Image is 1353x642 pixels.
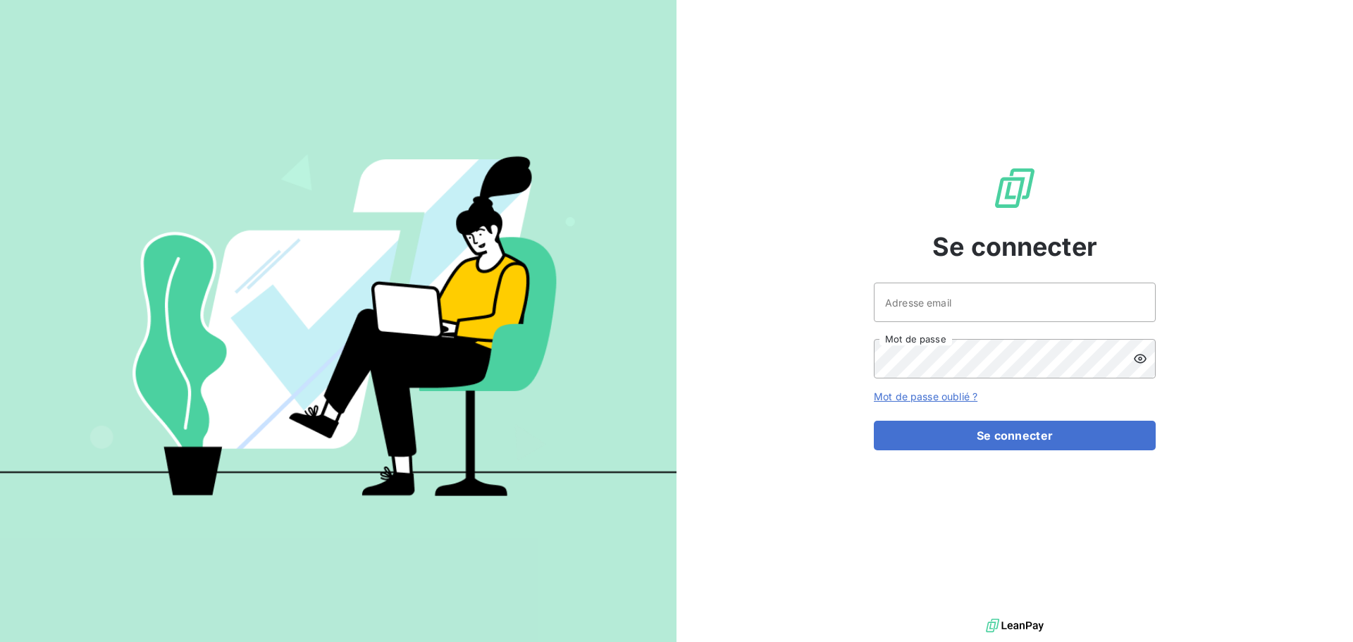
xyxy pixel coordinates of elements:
img: logo [986,615,1044,636]
input: placeholder [874,283,1156,322]
button: Se connecter [874,421,1156,450]
img: Logo LeanPay [992,166,1037,211]
a: Mot de passe oublié ? [874,390,977,402]
span: Se connecter [932,228,1097,266]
